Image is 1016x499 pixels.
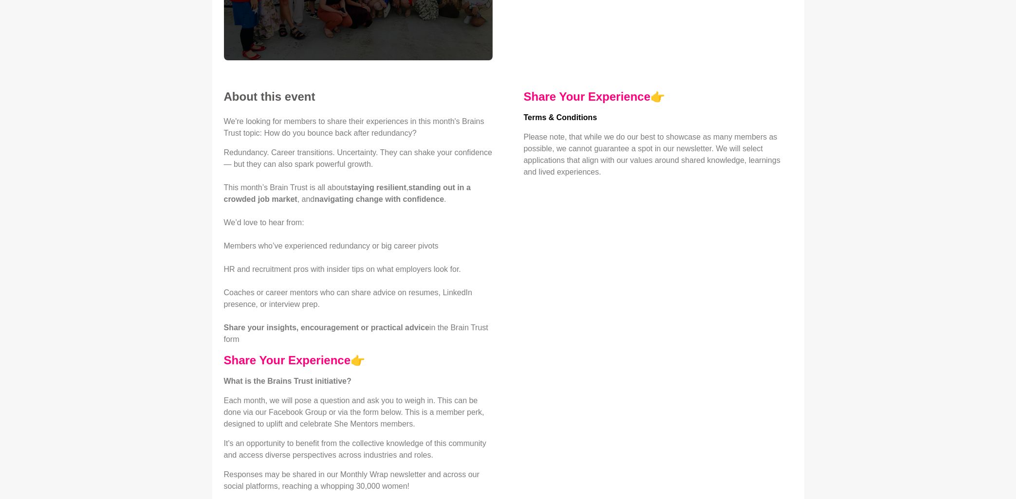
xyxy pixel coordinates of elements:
[224,147,493,345] p: Redundancy. Career transitions. Uncertainty. They can shake your confidence — but they can also s...
[224,377,351,385] strong: What is the Brains Trust initiative?
[224,89,493,104] h2: About this event
[524,90,651,103] a: Share Your Experience
[524,113,597,122] strong: Terms & Conditions
[224,323,429,332] strong: Share your insights, encouragement or practical advice
[347,183,406,192] strong: staying resilient
[524,131,793,178] p: Please note, that while we do our best to showcase as many members as possible, we cannot guarant...
[224,395,493,430] p: Each month, we will pose a question and ask you to weigh in. This can be done via our Facebook Gr...
[224,116,493,139] p: We're looking for members to share their experiences in this month's Brains Trust topic: How do y...
[224,354,351,367] a: Share Your Experience
[224,469,493,492] p: Responses may be shared in our Monthly Wrap newsletter and across our social platforms, reaching ...
[314,195,444,203] strong: navigating change with confidence
[224,438,493,461] p: It's an opportunity to benefit from the collective knowledge of this community and access diverse...
[224,183,471,203] strong: standing out in a crowded job market
[224,353,493,368] h4: 👉
[524,89,793,104] h4: 👉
